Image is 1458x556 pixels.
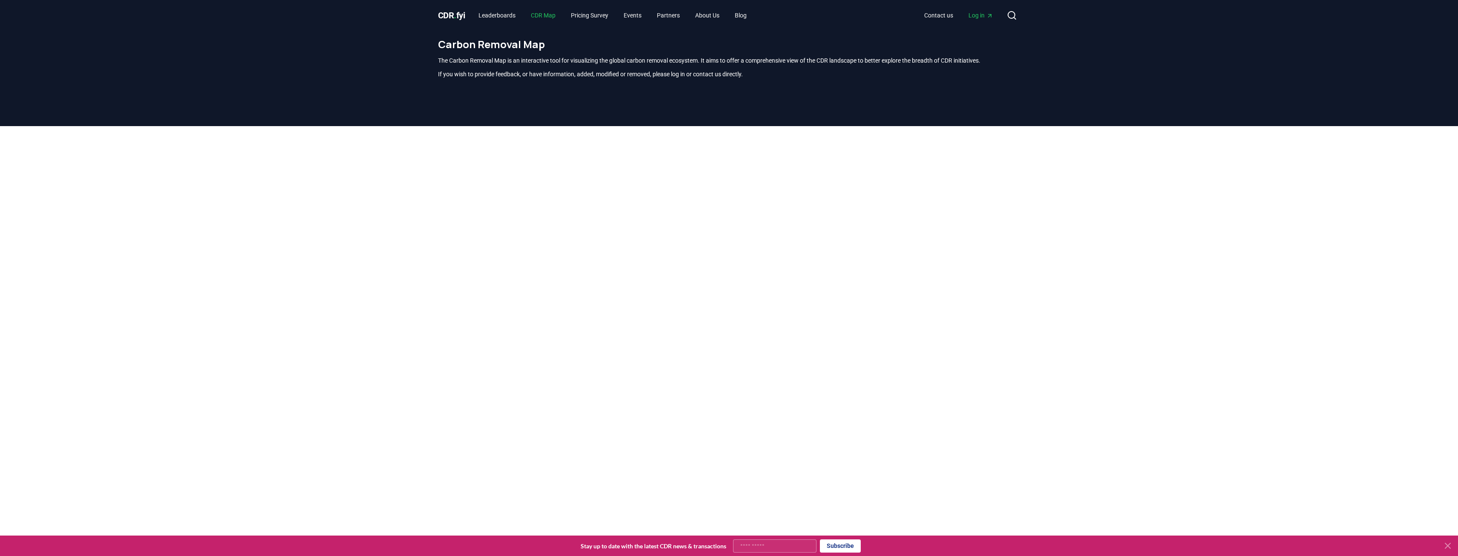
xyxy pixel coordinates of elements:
a: Log in [962,8,1000,23]
h1: Carbon Removal Map [438,37,1020,51]
a: Blog [728,8,753,23]
a: Partners [650,8,687,23]
nav: Main [917,8,1000,23]
p: The Carbon Removal Map is an interactive tool for visualizing the global carbon removal ecosystem... [438,56,1020,65]
a: About Us [688,8,726,23]
span: . [454,10,456,20]
a: Events [617,8,648,23]
span: Log in [968,11,993,20]
a: Pricing Survey [564,8,615,23]
span: CDR fyi [438,10,465,20]
a: Contact us [917,8,960,23]
a: CDR.fyi [438,9,465,21]
nav: Main [472,8,753,23]
a: Leaderboards [472,8,522,23]
a: CDR Map [524,8,562,23]
p: If you wish to provide feedback, or have information, added, modified or removed, please log in o... [438,70,1020,78]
